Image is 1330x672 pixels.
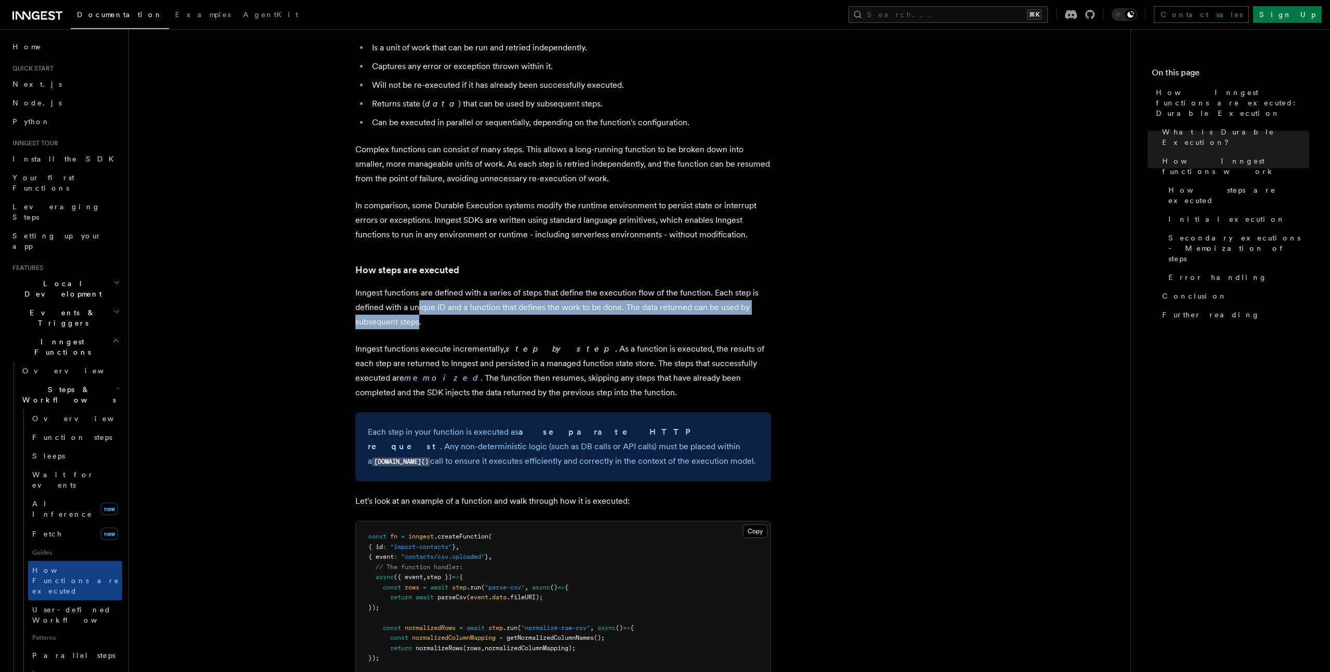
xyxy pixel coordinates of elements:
[488,624,503,631] span: step
[401,533,405,540] span: =
[1253,6,1322,23] a: Sign Up
[372,458,430,466] code: [DOMAIN_NAME]()
[492,594,507,601] span: data
[8,337,112,357] span: Inngest Functions
[401,553,485,560] span: "contacts/csv.uploaded"
[12,42,42,52] span: Home
[368,604,379,611] span: });
[8,150,122,168] a: Install the SDK
[503,624,517,631] span: .run
[1168,233,1309,264] span: Secondary executions - Memoization of steps
[12,155,120,163] span: Install the SDK
[452,573,459,581] span: =>
[369,78,771,92] li: Will not be re-executed if it has already been successfully executed.
[485,553,488,560] span: }
[243,10,298,19] span: AgentKit
[32,414,139,423] span: Overview
[18,384,116,405] span: Steps & Workflows
[8,37,122,56] a: Home
[517,624,521,631] span: (
[485,644,576,652] span: normalizedColumnMapping);
[28,600,122,629] a: User-defined Workflows
[383,624,401,631] span: const
[355,494,771,508] p: Let's look at an example of a function and walk through how it is executed:
[368,654,379,662] span: });
[405,584,419,591] span: rows
[507,634,594,641] span: getNormalizedColumnNames
[8,307,113,328] span: Events & Triggers
[12,99,62,107] span: Node.js
[355,263,459,277] a: How steps are executed
[28,646,122,665] a: Parallel steps
[594,634,605,641] span: ();
[525,584,528,591] span: ,
[28,465,122,494] a: Wait for events
[18,361,122,380] a: Overview
[8,197,122,226] a: Leveraging Steps
[394,573,423,581] span: ({ event
[369,41,771,55] li: Is a unit of work that can be run and retried independently.
[1168,272,1267,283] span: Error handling
[28,447,122,465] a: Sleeps
[416,594,434,601] span: await
[390,533,397,540] span: fn
[430,584,448,591] span: await
[18,380,122,409] button: Steps & Workflows
[485,584,525,591] span: "parse-csv"
[8,139,58,147] span: Inngest tour
[507,594,543,601] span: .fileURI);
[434,533,488,540] span: .createFunction
[1158,123,1309,152] a: What is Durable Execution?
[423,573,427,581] span: ,
[427,573,452,581] span: step })
[383,543,387,550] span: :
[32,530,62,538] span: Fetch
[521,624,590,631] span: "normalize-raw-csv"
[481,584,485,591] span: (
[1112,8,1137,21] button: Toggle dark mode
[848,6,1048,23] button: Search...⌘K
[101,528,118,540] span: new
[1162,310,1260,320] span: Further reading
[597,624,616,631] span: async
[412,634,496,641] span: normalizedColumnMapping
[355,142,771,186] p: Complex functions can consist of many steps. This allows a long-running function to be broken dow...
[488,533,492,540] span: (
[12,173,74,192] span: Your first Functions
[565,584,568,591] span: {
[8,274,122,303] button: Local Development
[8,75,122,93] a: Next.js
[369,59,771,74] li: Captures any error or exception thrown within it.
[368,553,394,560] span: { event
[28,428,122,447] a: Function steps
[467,584,481,591] span: .run
[12,203,100,221] span: Leveraging Steps
[8,264,43,272] span: Features
[404,373,481,383] a: memoized
[743,525,767,538] button: Copy
[237,3,304,28] a: AgentKit
[8,112,122,131] a: Python
[1168,185,1309,206] span: How steps are executed
[8,64,54,73] span: Quick start
[550,584,557,591] span: ()
[405,624,456,631] span: normalizedRows
[467,624,485,631] span: await
[28,544,122,561] span: Guides
[8,332,122,361] button: Inngest Functions
[1152,66,1309,83] h4: On this page
[467,594,470,601] span: (
[470,594,488,601] span: event
[416,644,463,652] span: normalizeRows
[590,624,594,631] span: ,
[32,651,115,660] span: Parallel steps
[456,543,459,550] span: ,
[390,543,452,550] span: "import-contacts"
[1164,181,1309,210] a: How steps are executed
[459,573,463,581] span: {
[28,523,122,544] a: Fetchnew
[22,367,129,375] span: Overview
[32,566,119,595] span: How Functions are executed
[630,624,634,631] span: {
[1158,287,1309,305] a: Conclusion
